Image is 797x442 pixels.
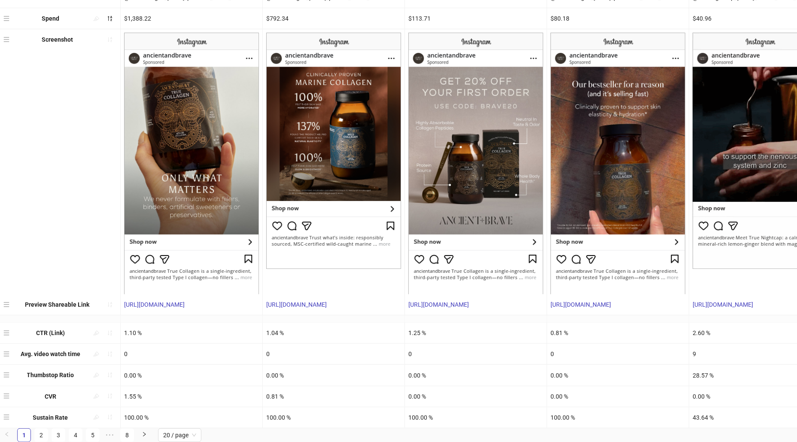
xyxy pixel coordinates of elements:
div: $113.71 [405,8,547,29]
a: 2 [35,429,48,442]
li: Next Page [137,428,151,442]
span: menu [3,414,9,420]
div: 1.04 % [263,323,405,343]
span: highlight [93,414,99,420]
a: [URL][DOMAIN_NAME] [266,301,327,308]
a: [URL][DOMAIN_NAME] [693,301,753,308]
img: Screenshot 120231080036160407 [124,33,259,298]
div: 0.00 % [405,365,547,385]
div: menu [3,326,12,340]
div: 0 [547,344,689,364]
span: sort-ascending [107,393,113,399]
img: Screenshot 120231079917960407 [408,33,543,298]
div: 0 [263,344,405,364]
span: menu [3,302,9,308]
span: highlight [93,393,99,399]
div: menu [3,12,12,25]
div: $1,388.22 [121,8,262,29]
span: menu [3,393,9,399]
b: Thumbstop Ratio [27,372,74,378]
a: [URL][DOMAIN_NAME] [551,301,611,308]
span: right [142,432,147,437]
b: Spend [42,15,59,22]
a: 4 [69,429,82,442]
div: menu [3,411,12,424]
span: highlight [93,351,99,357]
div: 0 [405,344,547,364]
span: menu [3,351,9,357]
img: Screenshot 120231080010260407 [551,33,685,298]
div: 100.00 % [405,407,547,428]
div: 100.00 % [547,407,689,428]
span: highlight [93,372,99,378]
div: menu [3,368,12,382]
span: menu [3,330,9,336]
div: 100.00 % [263,407,405,428]
a: [URL][DOMAIN_NAME] [408,301,469,308]
span: 20 / page [163,429,196,442]
div: menu [3,33,12,46]
b: Preview Shareable Link [25,301,90,308]
div: 0.00 % [405,386,547,407]
span: sort-ascending [107,372,113,378]
b: CTR (Link) [36,329,65,336]
a: 5 [86,429,99,442]
b: CVR [45,393,56,400]
div: menu [3,347,12,361]
button: right [137,428,151,442]
span: highlight [93,15,99,21]
div: 0.00 % [121,365,262,385]
a: 1 [18,429,30,442]
li: 5 [86,428,100,442]
a: 3 [52,429,65,442]
li: 3 [52,428,65,442]
span: left [4,432,9,437]
span: highlight [93,330,99,336]
span: menu [3,372,9,378]
div: 1.25 % [405,323,547,343]
li: 8 [120,428,134,442]
span: ••• [103,428,117,442]
span: sort-ascending [107,330,113,336]
li: Next 5 Pages [103,428,117,442]
b: Sustain Rate [33,414,68,421]
div: 0.81 % [547,323,689,343]
span: sort-ascending [107,414,113,420]
div: 100.00 % [121,407,262,428]
div: Page Size [158,428,201,442]
img: Screenshot 120231079906600407 [266,33,401,269]
div: $80.18 [547,8,689,29]
div: 0.00 % [547,365,689,385]
span: sort-descending [107,15,113,21]
div: menu [3,390,12,403]
div: 0.00 % [547,386,689,407]
b: Screenshot [42,36,73,43]
span: menu [3,37,9,43]
li: 4 [69,428,82,442]
div: 0 [121,344,262,364]
span: sort-ascending [107,351,113,357]
span: sort-ascending [107,302,113,308]
a: [URL][DOMAIN_NAME] [124,301,185,308]
li: 1 [17,428,31,442]
div: 0.00 % [263,365,405,385]
span: menu [3,15,9,21]
div: $792.34 [263,8,405,29]
li: 2 [34,428,48,442]
div: 0.81 % [263,386,405,407]
div: 1.55 % [121,386,262,407]
b: Avg. video watch time [21,351,80,357]
div: 1.10 % [121,323,262,343]
a: 8 [121,429,134,442]
span: sort-ascending [107,37,113,43]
